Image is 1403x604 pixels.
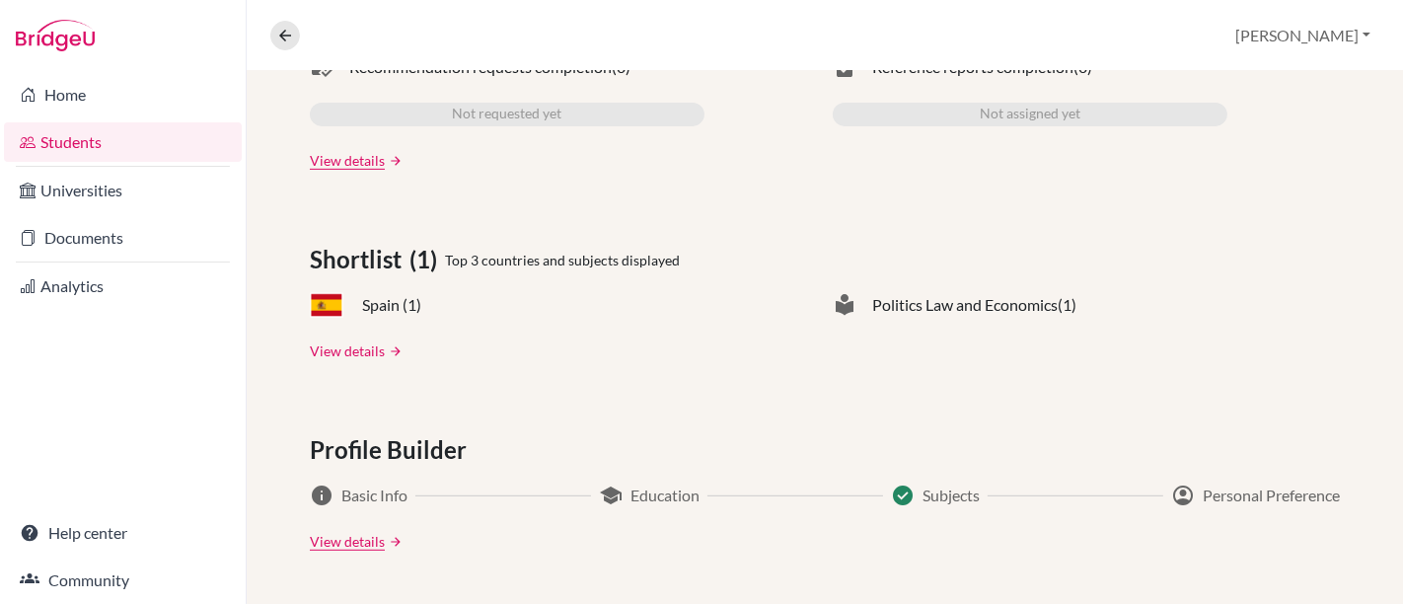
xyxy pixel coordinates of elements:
span: Top 3 countries and subjects displayed [445,250,680,270]
span: ES [310,293,343,318]
span: Not requested yet [453,103,562,126]
span: Basic Info [341,484,407,507]
a: View details [310,340,385,361]
span: task [833,55,856,79]
span: Success [891,484,915,507]
span: account_circle [1171,484,1195,507]
a: Students [4,122,242,162]
span: info [310,484,333,507]
a: Documents [4,218,242,258]
button: [PERSON_NAME] [1226,17,1379,54]
span: (1) [409,242,445,277]
span: Spain (1) [362,293,421,317]
a: View details [310,150,385,171]
a: Universities [4,171,242,210]
a: Community [4,561,242,600]
a: Help center [4,513,242,553]
span: Education [630,484,700,507]
span: Personal Preference [1203,484,1340,507]
span: Not assigned yet [980,103,1080,126]
span: Politics Law and Economics [872,293,1058,317]
a: arrow_forward [385,535,403,549]
span: (1) [1058,293,1076,317]
span: school [599,484,623,507]
a: Home [4,75,242,114]
span: Subjects [923,484,980,507]
span: local_library [833,293,856,317]
a: arrow_forward [385,344,403,358]
span: Profile Builder [310,432,475,468]
img: Bridge-U [16,20,95,51]
a: Analytics [4,266,242,306]
a: arrow_forward [385,154,403,168]
a: View details [310,531,385,552]
span: Shortlist [310,242,409,277]
span: mark_email_read [310,55,333,79]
